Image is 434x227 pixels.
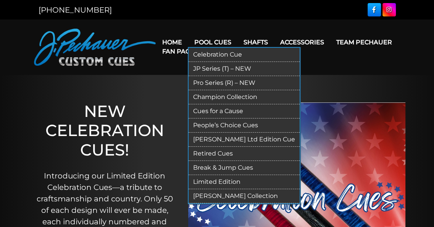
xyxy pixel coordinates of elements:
a: Fan Page [156,42,200,61]
a: [PHONE_NUMBER] [39,5,112,15]
a: Cart [249,42,278,61]
a: Warranty [200,42,249,61]
img: Pechauer Custom Cues [34,29,156,66]
a: Champion Collection [189,90,300,104]
a: Retired Cues [189,147,300,161]
a: [PERSON_NAME] Collection [189,189,300,203]
a: Pro Series (R) – NEW [189,76,300,90]
a: Break & Jump Cues [189,161,300,175]
a: Pool Cues [188,32,237,52]
a: Home [156,32,188,52]
h1: NEW CELEBRATION CUES! [36,102,173,159]
a: Limited Edition [189,175,300,189]
a: People’s Choice Cues [189,118,300,133]
a: JP Series (T) – NEW [189,62,300,76]
a: Celebration Cue [189,48,300,62]
a: [PERSON_NAME] Ltd Edition Cue [189,133,300,147]
a: Cues for a Cause [189,104,300,118]
a: Shafts [237,32,274,52]
a: Accessories [274,32,330,52]
a: Team Pechauer [330,32,398,52]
